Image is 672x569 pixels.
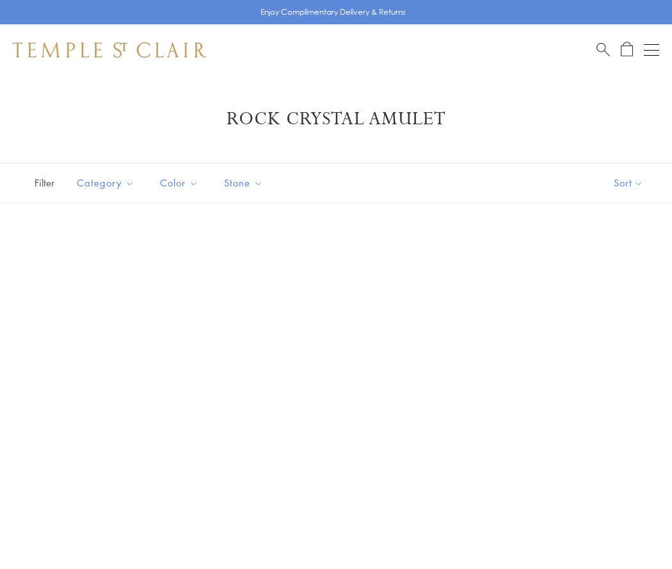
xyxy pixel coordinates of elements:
[596,42,610,58] a: Search
[32,108,640,131] h1: Rock Crystal Amulet
[13,42,206,58] img: Temple St. Clair
[218,175,273,191] span: Stone
[585,163,672,202] button: Show sort by
[644,42,659,58] button: Open navigation
[150,169,208,197] button: Color
[70,175,144,191] span: Category
[260,6,406,19] p: Enjoy Complimentary Delivery & Returns
[67,169,144,197] button: Category
[214,169,273,197] button: Stone
[621,42,633,58] a: Open Shopping Bag
[154,175,208,191] span: Color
